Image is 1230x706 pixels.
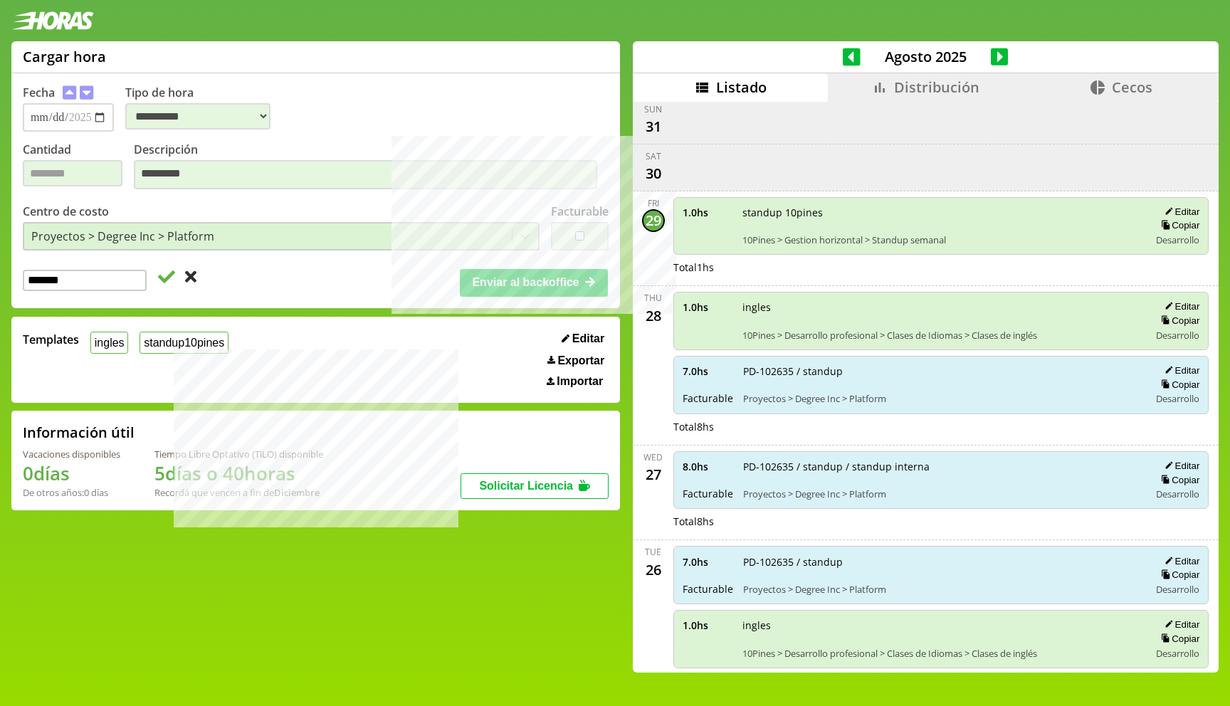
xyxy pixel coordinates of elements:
[1157,315,1199,327] button: Copiar
[742,206,1140,219] span: standup 10pines
[683,391,733,405] span: Facturable
[154,460,323,486] h1: 5 días o 40 horas
[140,332,228,354] button: standup10pines
[742,329,1140,342] span: 10Pines > Desarrollo profesional > Clases de Idiomas > Clases de inglés
[1157,219,1199,231] button: Copiar
[742,618,1140,632] span: ingles
[633,102,1219,670] div: scrollable content
[743,392,1140,405] span: Proyectos > Degree Inc > Platform
[742,233,1140,246] span: 10Pines > Gestion horizontal > Standup semanal
[642,209,665,232] div: 29
[683,300,732,314] span: 1.0 hs
[543,354,609,368] button: Exportar
[642,304,665,327] div: 28
[642,558,665,581] div: 26
[743,555,1140,569] span: PD-102635 / standup
[1156,647,1199,660] span: Desarrollo
[1156,583,1199,596] span: Desarrollo
[861,47,991,66] span: Agosto 2025
[716,78,767,97] span: Listado
[644,103,662,115] div: Sun
[1156,488,1199,500] span: Desarrollo
[23,204,109,219] label: Centro de costo
[642,463,665,486] div: 27
[23,423,135,442] h2: Información útil
[683,555,733,569] span: 7.0 hs
[1160,618,1199,631] button: Editar
[23,85,55,100] label: Fecha
[154,486,323,499] div: Recordá que vencen a fin de
[642,162,665,185] div: 30
[1160,300,1199,312] button: Editar
[743,460,1140,473] span: PD-102635 / standup / standup interna
[557,332,609,346] button: Editar
[23,460,120,486] h1: 0 días
[683,618,732,632] span: 1.0 hs
[23,47,106,66] h1: Cargar hora
[1160,555,1199,567] button: Editar
[472,276,579,288] span: Enviar al backoffice
[274,486,320,499] b: Diciembre
[1157,474,1199,486] button: Copiar
[683,206,732,219] span: 1.0 hs
[1160,364,1199,376] button: Editar
[742,647,1140,660] span: 10Pines > Desarrollo profesional > Clases de Idiomas > Clases de inglés
[644,292,662,304] div: Thu
[125,85,282,132] label: Tipo de hora
[1112,78,1152,97] span: Cecos
[673,260,1209,274] div: Total 1 hs
[479,480,573,492] span: Solicitar Licencia
[648,197,659,209] div: Fri
[743,364,1140,378] span: PD-102635 / standup
[1156,329,1199,342] span: Desarrollo
[31,228,214,244] div: Proyectos > Degree Inc > Platform
[11,11,94,30] img: logotipo
[23,448,120,460] div: Vacaciones disponibles
[134,142,609,194] label: Descripción
[572,332,604,345] span: Editar
[683,460,733,473] span: 8.0 hs
[125,103,270,130] select: Tipo de hora
[461,473,609,499] button: Solicitar Licencia
[645,546,661,558] div: Tue
[23,486,120,499] div: De otros años: 0 días
[894,78,979,97] span: Distribución
[743,583,1140,596] span: Proyectos > Degree Inc > Platform
[557,354,604,367] span: Exportar
[646,150,661,162] div: Sat
[1157,633,1199,645] button: Copiar
[90,332,128,354] button: ingles
[1157,379,1199,391] button: Copiar
[23,332,79,347] span: Templates
[1156,392,1199,405] span: Desarrollo
[683,582,733,596] span: Facturable
[683,364,733,378] span: 7.0 hs
[673,515,1209,528] div: Total 8 hs
[742,300,1140,314] span: ingles
[1160,460,1199,472] button: Editar
[23,142,134,194] label: Cantidad
[154,448,323,460] div: Tiempo Libre Optativo (TiLO) disponible
[23,160,122,186] input: Cantidad
[673,420,1209,433] div: Total 8 hs
[683,487,733,500] span: Facturable
[1160,206,1199,218] button: Editar
[460,269,608,296] button: Enviar al backoffice
[1157,569,1199,581] button: Copiar
[134,160,597,190] textarea: Descripción
[743,488,1140,500] span: Proyectos > Degree Inc > Platform
[557,375,603,388] span: Importar
[1156,233,1199,246] span: Desarrollo
[642,115,665,138] div: 31
[551,204,609,219] label: Facturable
[643,451,663,463] div: Wed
